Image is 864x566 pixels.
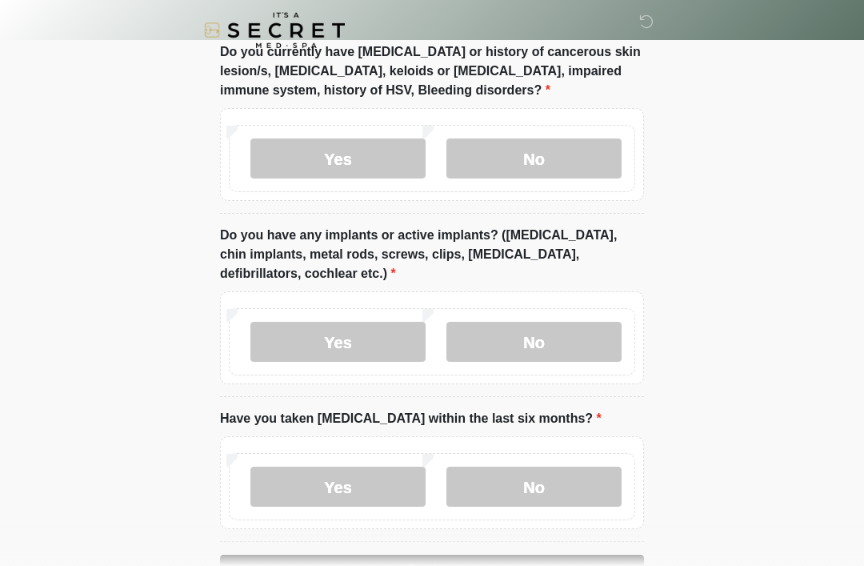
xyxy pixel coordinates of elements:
[250,467,426,507] label: Yes
[220,42,644,100] label: Do you currently have [MEDICAL_DATA] or history of cancerous skin lesion/s, [MEDICAL_DATA], keloi...
[250,138,426,179] label: Yes
[446,467,622,507] label: No
[446,322,622,362] label: No
[220,226,644,283] label: Do you have any implants or active implants? ([MEDICAL_DATA], chin implants, metal rods, screws, ...
[250,322,426,362] label: Yes
[446,138,622,179] label: No
[204,12,345,48] img: It's A Secret Med Spa Logo
[220,409,602,428] label: Have you taken [MEDICAL_DATA] within the last six months?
